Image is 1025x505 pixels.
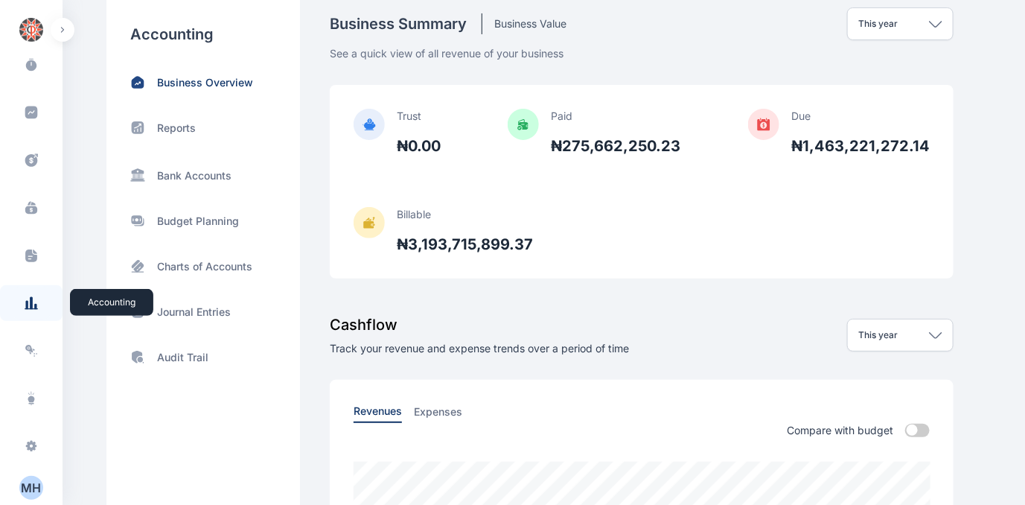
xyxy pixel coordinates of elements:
[858,329,898,341] p: This year
[397,109,441,124] p: Trust
[397,136,441,156] p: ₦0.00
[130,304,276,320] a: Journal Entries
[787,423,893,438] p: Compare with budget
[130,213,145,229] img: moneys.97c8a2cc.svg
[157,305,231,320] p: Journal Entries
[130,24,276,45] h3: Accounting
[330,40,954,61] p: See a quick view of all revenue of your business
[130,74,145,90] img: home-trend-up.185bc2c3.svg
[130,213,276,229] a: Budget Planning
[130,349,145,365] img: shield-search.e37bf0af.svg
[130,74,276,90] a: Business Overview
[130,120,145,136] img: status-up.570d3177.svg
[157,214,239,229] p: Budget Planning
[157,75,253,90] p: Business Overview
[130,258,145,274] img: card-pos.ab3033c8.svg
[130,349,276,365] a: Audit Trail
[791,136,930,156] p: ₦1,463,221,272.14
[330,13,482,34] h4: Business Summary
[157,121,196,136] p: Reports
[354,404,402,423] button: Revenues
[157,168,231,183] p: Bank Accounts
[508,109,539,140] img: PaidIcon.786b7493.svg
[551,136,680,156] p: ₦275,662,250.23
[858,18,898,30] p: This year
[19,476,43,500] button: MH
[130,165,276,183] a: Bank Accounts
[19,479,43,497] div: M H
[157,350,208,365] p: Audit Trail
[748,109,779,140] img: DueAmountIcon.42f0ab39.svg
[157,259,252,274] p: Charts of Accounts
[330,314,629,335] h3: Cashflow
[130,120,276,136] a: Reports
[414,404,462,423] button: Expenses
[130,167,145,182] img: SideBarBankIcon.97256624.svg
[397,234,533,255] p: ₦3,193,715,899.37
[551,109,680,124] p: Paid
[354,207,385,238] img: BillableIcon.40ad40cf.svg
[9,476,54,500] button: MH
[482,16,566,31] h5: Business Value
[130,304,145,320] img: archive-book.469f2b76.svg
[791,109,930,124] p: Due
[130,258,276,274] a: Charts of Accounts
[397,207,533,222] p: Billable
[354,109,385,140] img: TrustIcon.fde16d91.svg
[330,341,629,356] p: Track your revenue and expense trends over a period of time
